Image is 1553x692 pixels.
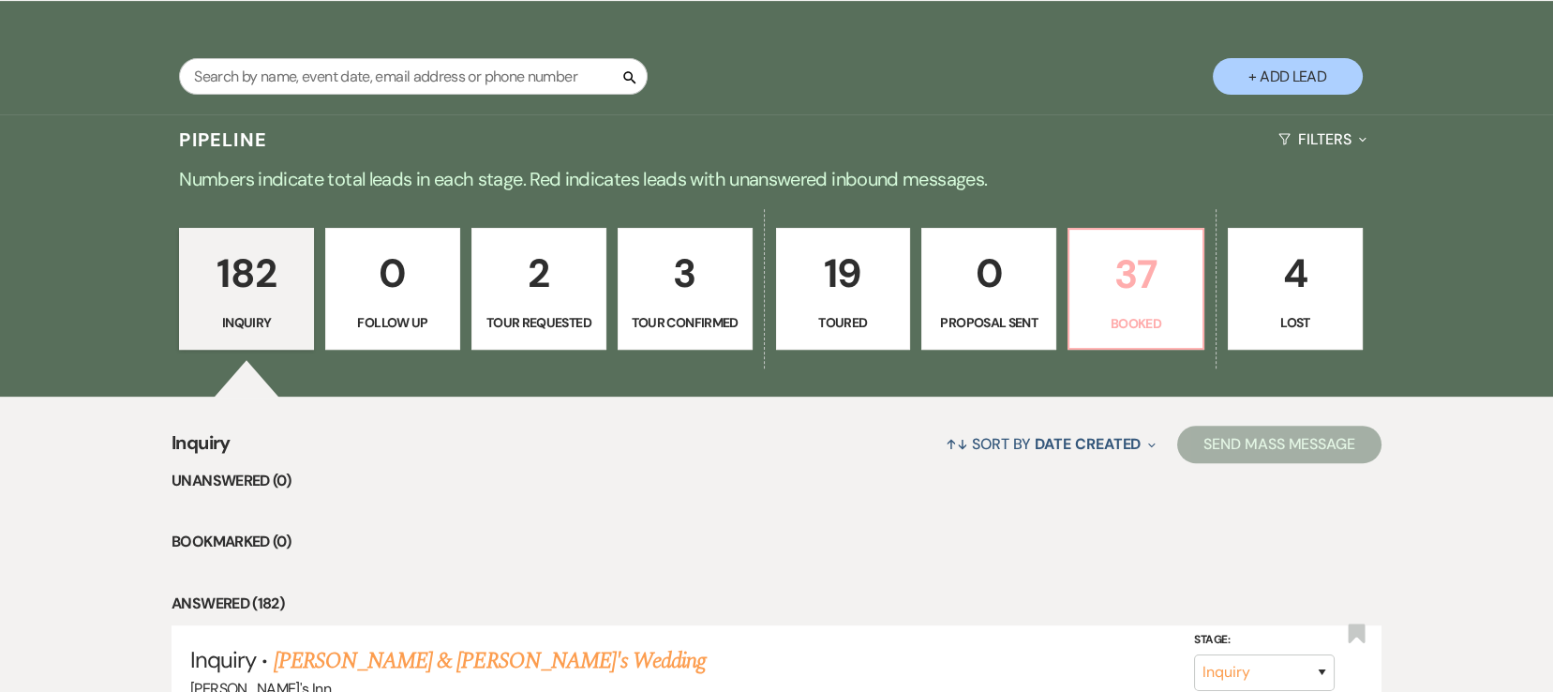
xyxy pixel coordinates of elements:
a: 3Tour Confirmed [618,228,753,350]
h3: Pipeline [179,127,267,153]
span: Inquiry [190,645,256,674]
button: Sort By Date Created [938,419,1163,469]
p: Follow Up [337,312,448,333]
span: Date Created [1035,434,1141,454]
a: 4Lost [1228,228,1363,350]
p: Lost [1240,312,1351,333]
p: Tour Requested [484,312,594,333]
a: 0Proposal Sent [921,228,1056,350]
p: 0 [337,242,448,305]
a: 182Inquiry [179,228,314,350]
a: 37Booked [1068,228,1204,350]
label: Stage: [1194,630,1335,651]
li: Unanswered (0) [172,469,1381,493]
a: [PERSON_NAME] & [PERSON_NAME]'s Wedding [274,644,707,678]
p: Inquiry [191,312,302,333]
p: 4 [1240,242,1351,305]
span: ↑↓ [946,434,968,454]
p: Numbers indicate total leads in each stage. Red indicates leads with unanswered inbound messages. [102,164,1452,194]
input: Search by name, event date, email address or phone number [179,58,648,95]
li: Answered (182) [172,592,1381,616]
p: 37 [1081,243,1191,306]
button: Send Mass Message [1177,426,1381,463]
p: 2 [484,242,594,305]
p: Proposal Sent [933,312,1044,333]
p: 3 [630,242,740,305]
p: Booked [1081,313,1191,334]
a: 0Follow Up [325,228,460,350]
button: + Add Lead [1213,58,1363,95]
span: Inquiry [172,429,231,469]
li: Bookmarked (0) [172,530,1381,554]
p: 182 [191,242,302,305]
p: 19 [788,242,899,305]
p: Toured [788,312,899,333]
p: 0 [933,242,1044,305]
a: 19Toured [776,228,911,350]
a: 2Tour Requested [471,228,606,350]
p: Tour Confirmed [630,312,740,333]
button: Filters [1271,114,1373,164]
